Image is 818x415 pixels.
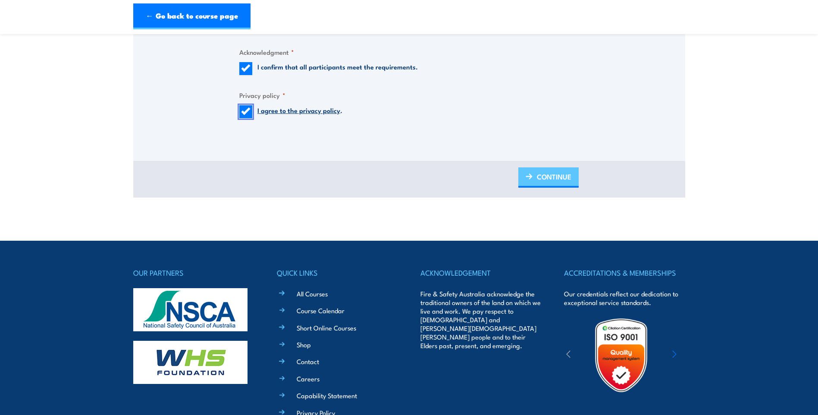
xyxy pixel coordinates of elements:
[297,357,319,366] a: Contact
[420,289,541,350] p: Fire & Safety Australia acknowledge the traditional owners of the land on which we live and work....
[659,340,734,370] img: ewpa-logo
[239,90,285,100] legend: Privacy policy
[297,323,356,332] a: Short Online Courses
[564,289,685,307] p: Our credentials reflect our dedication to exceptional service standards.
[297,340,311,349] a: Shop
[133,341,248,384] img: whs-logo-footer
[133,3,251,29] a: ← Go back to course page
[537,165,571,188] span: CONTINUE
[297,306,345,315] a: Course Calendar
[297,289,328,298] a: All Courses
[583,318,659,393] img: Untitled design (19)
[297,374,320,383] a: Careers
[257,105,342,118] label: .
[257,105,340,115] a: I agree to the privacy policy
[518,167,579,188] a: CONTINUE
[133,288,248,331] img: nsca-logo-footer
[420,267,541,279] h4: ACKNOWLEDGEMENT
[564,267,685,279] h4: ACCREDITATIONS & MEMBERSHIPS
[133,267,254,279] h4: OUR PARTNERS
[257,62,418,75] label: I confirm that all participants meet the requirements.
[239,47,294,57] legend: Acknowledgment
[277,267,398,279] h4: QUICK LINKS
[297,391,357,400] a: Capability Statement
